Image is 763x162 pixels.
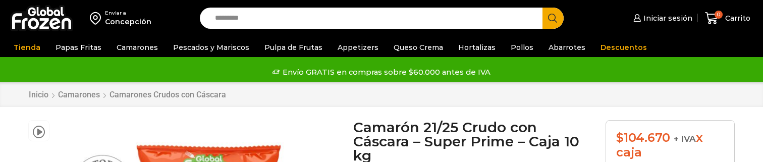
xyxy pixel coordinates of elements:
[616,130,670,145] bdi: 104.670
[333,38,384,57] a: Appetizers
[28,90,227,99] nav: Breadcrumb
[105,17,151,27] div: Concepción
[631,8,692,28] a: Iniciar sesión
[595,38,652,57] a: Descuentos
[168,38,254,57] a: Pescados y Mariscos
[9,38,45,57] a: Tienda
[674,134,696,144] span: + IVA
[641,13,692,23] span: Iniciar sesión
[702,7,753,30] a: 0 Carrito
[616,131,724,160] div: x caja
[453,38,501,57] a: Hortalizas
[50,38,106,57] a: Papas Fritas
[616,130,624,145] span: $
[543,38,590,57] a: Abarrotes
[723,13,750,23] span: Carrito
[715,11,723,19] span: 0
[506,38,538,57] a: Pollos
[259,38,328,57] a: Pulpa de Frutas
[112,38,163,57] a: Camarones
[109,90,227,99] a: Camarones Crudos con Cáscara
[58,90,100,99] a: Camarones
[389,38,448,57] a: Queso Crema
[90,10,105,27] img: address-field-icon.svg
[542,8,564,29] button: Search button
[28,90,49,99] a: Inicio
[105,10,151,17] div: Enviar a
